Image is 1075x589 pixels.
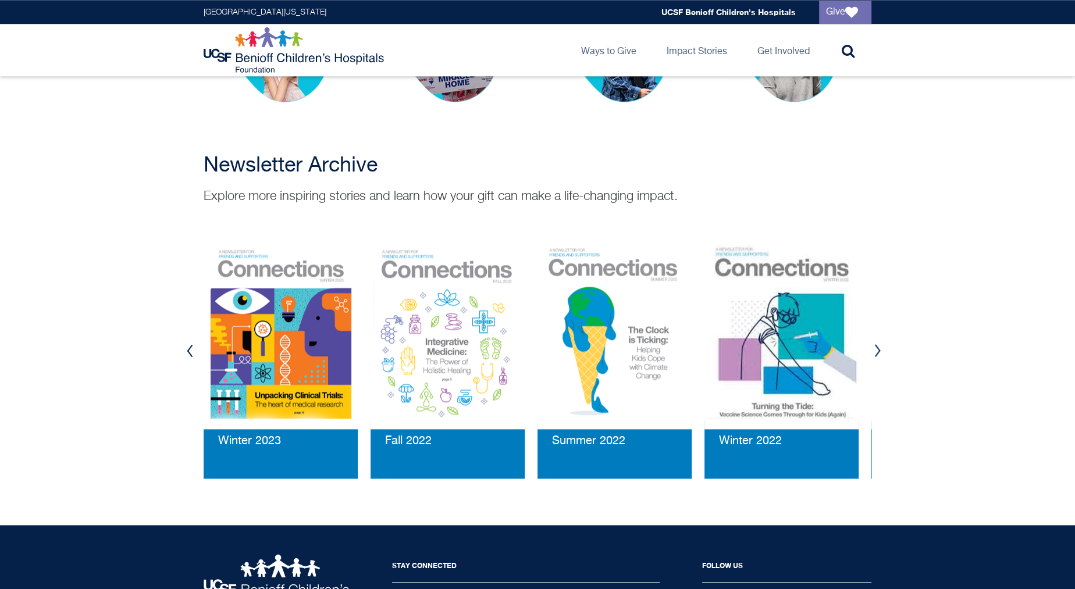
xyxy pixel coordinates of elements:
img: connections-winter-22-cover.png [704,240,859,429]
p: Explore more inspiring stories and learn how your gift can make a life-changing impact. [204,188,871,205]
img: Connections Winter 2023 cover [204,240,358,429]
h2: Stay Connected [392,554,660,583]
button: Previous [181,333,198,368]
span: Fall 2022 [385,435,432,447]
a: Impact Stories [657,24,736,76]
a: UCSF Benioff Children's Hospitals [661,7,796,17]
a: Fall 2022 [385,435,432,448]
h2: Newsletter Archive [204,154,871,177]
a: Winter 2023 [218,435,281,448]
img: Logo for UCSF Benioff Children's Hospitals Foundation [204,27,387,73]
a: Winter 2022 [719,435,782,448]
h2: Follow Us [702,554,871,583]
button: Next [868,333,886,368]
a: Ways to Give [572,24,646,76]
a: Connections Winter 2023 cover [204,240,358,420]
a: Give [819,1,871,24]
a: Get Involved [748,24,819,76]
span: Summer 2022 [552,435,625,447]
img: connections-summer-22-cover.png [537,240,692,429]
span: Winter 2023 [218,435,281,447]
a: Summer 2022 [552,435,625,448]
a: Connections Fall 2022 Cover [371,240,525,420]
img: Connections Fall 2022 Cover [371,240,525,429]
a: [GEOGRAPHIC_DATA][US_STATE] [204,8,326,16]
span: Winter 2022 [719,435,782,447]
